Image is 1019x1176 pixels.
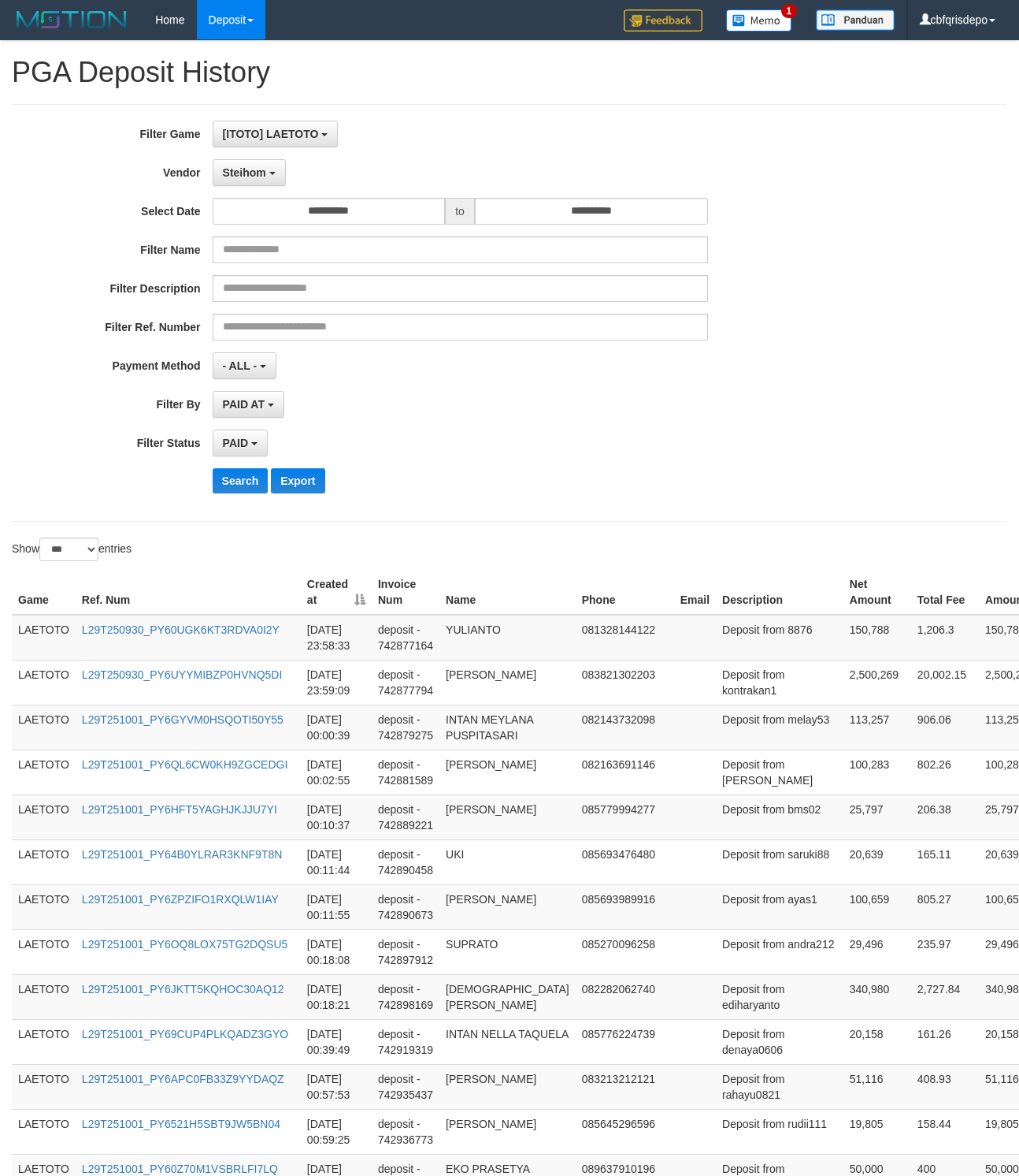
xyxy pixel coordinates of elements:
[439,1064,576,1109] td: [PERSON_NAME]
[82,1073,284,1085] a: L29T251001_PY6APC0FB33Z9YYDAQZ
[12,750,76,795] td: LAETOTO
[372,750,439,795] td: deposit - 742881589
[39,538,98,561] select: Showentries
[439,839,576,884] td: UKI
[12,839,76,884] td: LAETOTO
[12,57,1007,88] h1: PGA Deposit History
[223,437,248,449] span: PAID
[301,974,372,1019] td: [DATE] 00:18:21
[82,848,283,861] a: L29T251001_PY64B0YLRAR3KNF9T8N
[843,705,911,750] td: 113,257
[12,538,132,561] label: Show entries
[576,660,674,705] td: 083821302203
[911,929,979,974] td: 235.97
[911,884,979,929] td: 805.27
[911,974,979,1019] td: 2,727.84
[843,750,911,795] td: 100,283
[716,1109,843,1154] td: Deposit from rudii111
[372,660,439,705] td: deposit - 742877794
[213,352,276,379] button: - ALL -
[439,705,576,750] td: INTAN MEYLANA PUSPITASARI
[439,929,576,974] td: SUPRATO
[12,705,76,750] td: LAETOTO
[726,9,792,32] img: Button%20Memo.svg
[223,398,265,411] span: PAID AT
[816,9,895,31] img: panduan.png
[843,660,911,705] td: 2,500,269
[439,570,576,615] th: Name
[911,839,979,884] td: 165.11
[82,758,287,771] a: L29T251001_PY6QL6CW0KH9ZGCEDGI
[911,1109,979,1154] td: 158.44
[372,615,439,661] td: deposit - 742877164
[82,893,279,906] a: L29T251001_PY6ZPZIFO1RXQLW1IAY
[12,8,132,32] img: MOTION_logo.png
[372,974,439,1019] td: deposit - 742898169
[624,9,702,32] img: Feedback.jpg
[439,660,576,705] td: [PERSON_NAME]
[576,1109,674,1154] td: 085645296596
[301,1109,372,1154] td: [DATE] 00:59:25
[372,570,439,615] th: Invoice Num
[213,159,286,186] button: Steihom
[301,1019,372,1064] td: [DATE] 00:39:49
[716,795,843,839] td: Deposit from bms02
[843,929,911,974] td: 29,496
[372,839,439,884] td: deposit - 742890458
[911,570,979,615] th: Total Fee
[82,623,280,636] a: L29T250930_PY60UGK6KT3RDVA0I2Y
[12,1019,76,1064] td: LAETOTO
[12,929,76,974] td: LAETOTO
[372,1019,439,1064] td: deposit - 742919319
[12,974,76,1019] td: LAETOTO
[716,750,843,795] td: Deposit from [PERSON_NAME]
[301,795,372,839] td: [DATE] 00:10:37
[716,839,843,884] td: Deposit from saruki88
[576,570,674,615] th: Phone
[82,938,288,951] a: L29T251001_PY6OQ8LOX75TG2DQSU5
[781,4,798,18] span: 1
[82,1118,280,1130] a: L29T251001_PY6521H5SBT9JW5BN04
[372,795,439,839] td: deposit - 742889221
[372,705,439,750] td: deposit - 742879275
[213,430,268,456] button: PAID
[716,705,843,750] td: Deposit from melay53
[223,359,258,372] span: - ALL -
[439,615,576,661] td: YULIANTO
[301,750,372,795] td: [DATE] 00:02:55
[372,884,439,929] td: deposit - 742890673
[82,713,283,726] a: L29T251001_PY6GYVM0HSQOTI50Y55
[843,615,911,661] td: 150,788
[439,750,576,795] td: [PERSON_NAME]
[576,750,674,795] td: 082163691146
[301,1064,372,1109] td: [DATE] 00:57:53
[213,121,339,147] button: [ITOTO] LAETOTO
[576,884,674,929] td: 085693989916
[716,884,843,929] td: Deposit from ayas1
[576,1064,674,1109] td: 083213212121
[372,929,439,974] td: deposit - 742897912
[82,803,277,816] a: L29T251001_PY6HFT5YAGHJKJJU7YI
[301,839,372,884] td: [DATE] 00:11:44
[576,929,674,974] td: 085270096258
[12,884,76,929] td: LAETOTO
[576,615,674,661] td: 081328144122
[301,705,372,750] td: [DATE] 00:00:39
[301,615,372,661] td: [DATE] 23:58:33
[82,1028,288,1040] a: L29T251001_PY69CUP4PLKQADZ3GYO
[716,929,843,974] td: Deposit from andra212
[12,660,76,705] td: LAETOTO
[716,570,843,615] th: Description
[12,1064,76,1109] td: LAETOTO
[843,884,911,929] td: 100,659
[439,1109,576,1154] td: [PERSON_NAME]
[576,1019,674,1064] td: 085776224739
[439,974,576,1019] td: [DEMOGRAPHIC_DATA][PERSON_NAME]
[301,660,372,705] td: [DATE] 23:59:09
[301,570,372,615] th: Created at: activate to sort column descending
[301,884,372,929] td: [DATE] 00:11:55
[674,570,716,615] th: Email
[12,570,76,615] th: Game
[716,615,843,661] td: Deposit from 8876
[271,468,324,493] button: Export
